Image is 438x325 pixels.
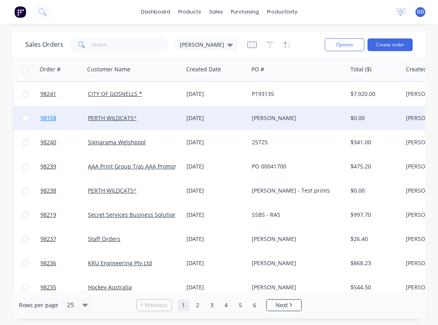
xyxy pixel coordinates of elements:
[406,65,435,73] div: Created By
[350,90,397,98] div: $7,920.00
[251,65,264,73] div: PO #
[40,235,56,243] span: 98237
[180,40,224,49] span: [PERSON_NAME]
[350,187,397,195] div: $0.00
[187,162,246,170] div: [DATE]
[227,6,263,18] div: purchasing
[174,6,205,18] div: products
[350,114,397,122] div: $0.00
[263,6,301,18] div: productivity
[40,227,88,251] a: 98237
[133,299,305,311] ul: Pagination
[187,114,246,122] div: [DATE]
[40,283,56,291] span: 98235
[40,130,88,154] a: 98240
[88,138,146,146] a: Signarama Welshpool
[368,38,413,51] button: Create order
[40,106,88,130] a: 98158
[252,259,340,267] div: [PERSON_NAME]
[40,82,88,106] a: 98241
[350,211,397,219] div: $997.70
[14,6,26,18] img: Factory
[252,162,340,170] div: PO 00041700
[137,301,171,309] a: Previous page
[350,235,397,243] div: $26.40
[88,259,152,267] a: KRU Engineering Pty Ltd
[177,299,189,311] a: Page 1 is your current page
[88,235,120,243] a: Staff Orders
[87,65,130,73] div: Customer Name
[234,299,246,311] a: Page 5
[187,283,246,291] div: [DATE]
[187,211,246,219] div: [DATE]
[350,259,397,267] div: $868.23
[417,8,424,15] span: GD
[40,259,56,267] span: 98236
[187,235,246,243] div: [DATE]
[40,155,88,178] a: 98239
[40,275,88,299] a: 98235
[252,138,340,146] div: 25725
[252,90,340,98] div: P193135
[252,235,340,243] div: [PERSON_NAME]
[88,162,191,170] a: AAA Print Group T/as AAA Promotions^
[187,259,246,267] div: [DATE]
[137,6,174,18] a: dashboard
[40,65,61,73] div: Order #
[25,41,63,48] h1: Sales Orders
[88,187,137,194] a: PERTH WILDCATS^
[145,301,168,309] span: Previous
[192,299,204,311] a: Page 2
[252,187,340,195] div: [PERSON_NAME] - Test prints
[252,211,340,219] div: SSBS - RAS
[187,187,246,195] div: [DATE]
[40,187,56,195] span: 98238
[276,301,288,309] span: Next
[187,138,246,146] div: [DATE]
[252,283,340,291] div: [PERSON_NAME]
[187,90,246,98] div: [DATE]
[252,114,340,122] div: [PERSON_NAME]
[350,283,397,291] div: $544.50
[186,65,221,73] div: Created Date
[88,283,132,291] a: Hockey Australia
[350,138,397,146] div: $341.00
[206,299,218,311] a: Page 3
[40,203,88,227] a: 98219
[40,90,56,98] span: 98241
[19,301,58,309] span: Rows per page
[220,299,232,311] a: Page 4
[350,65,371,73] div: Total ($)
[40,162,56,170] span: 98239
[325,38,364,51] button: Options
[88,90,142,97] a: CITY OF GOSNELLS *
[40,179,88,203] a: 98238
[40,114,56,122] span: 98158
[267,301,301,309] a: Next page
[205,6,227,18] div: sales
[40,138,56,146] span: 98240
[92,37,169,53] input: Search...
[88,114,137,122] a: PERTH WILDCATS^
[249,299,261,311] a: Page 6
[88,211,183,218] a: Secret Services Business Solutions*
[40,211,56,219] span: 98219
[40,251,88,275] a: 98236
[350,162,397,170] div: $475.20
